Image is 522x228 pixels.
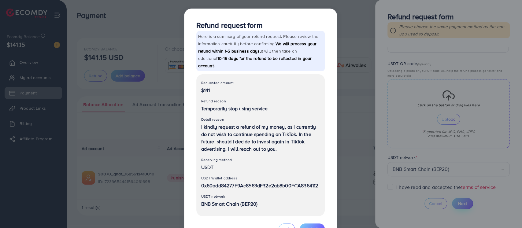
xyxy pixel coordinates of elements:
[201,123,320,153] p: I kindly request a refund of my money, as I currently do not wish to continue spending on TikTok....
[201,86,320,94] p: $141
[201,105,320,112] p: Temporarily stop using service
[198,55,312,69] span: 10-15 days for the refund to be reflected in your account.
[201,164,320,171] p: USDT
[201,156,320,164] p: Receiving method
[201,175,320,182] p: USDT Wallet address
[201,200,320,208] p: BNB Smart Chain (BEP20)
[196,21,325,30] h3: Refund request form
[201,193,320,200] p: USDT network
[201,182,320,189] p: 0x60add84277F9Ac8563dF32e2ab8b00FCA8364112
[198,41,317,54] span: We will process your refund within 1-5 business days.
[201,97,320,105] p: Refund reason
[201,79,320,86] p: Requested amount
[196,31,325,71] p: Here is a summary of your refund request. Please review the information carefully before confirmi...
[201,116,320,123] p: Detail reason
[496,200,517,223] iframe: Chat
